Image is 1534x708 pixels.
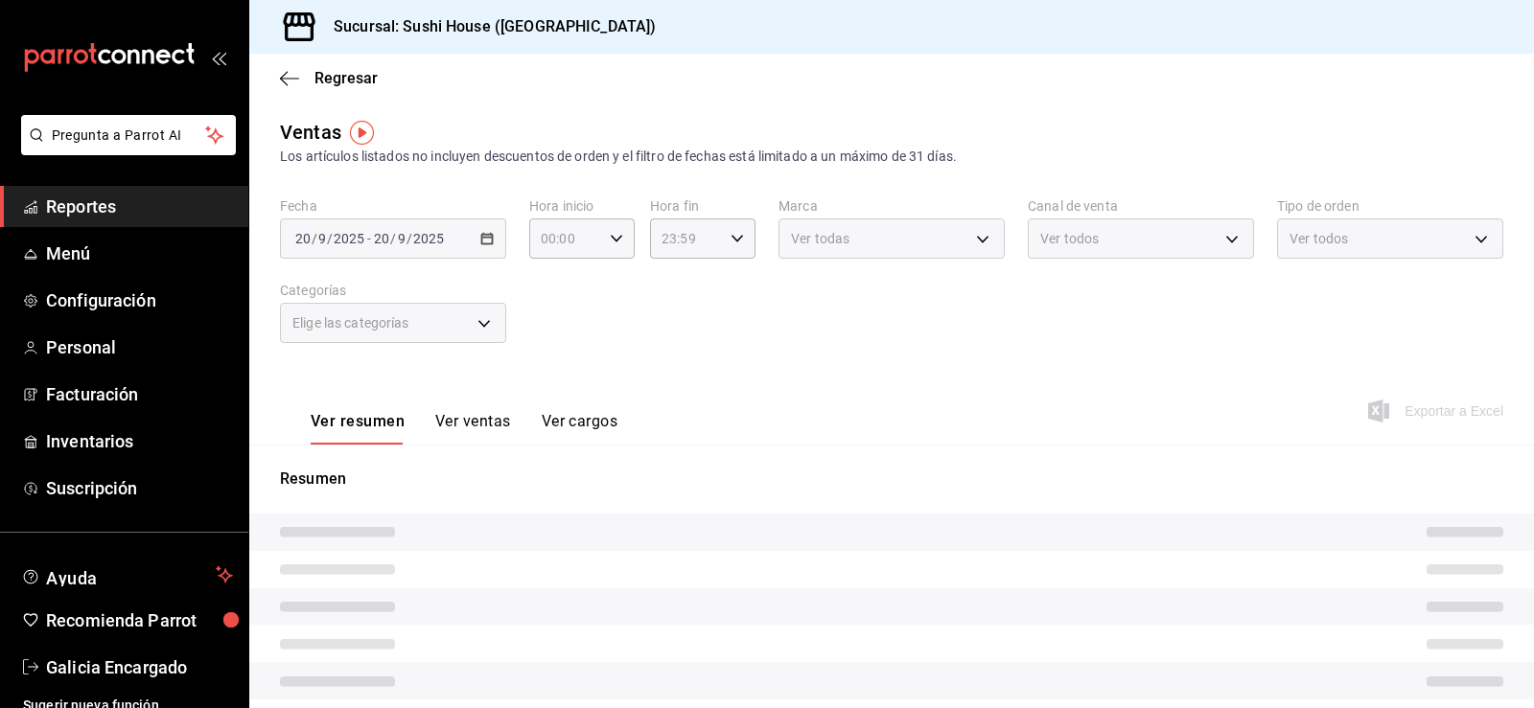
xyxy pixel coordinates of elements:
[280,118,341,147] div: Ventas
[779,199,1005,213] label: Marca
[350,121,374,145] img: Tooltip marker
[211,50,226,65] button: open_drawer_menu
[397,231,407,246] input: --
[373,231,390,246] input: --
[311,412,617,445] div: navigation tabs
[312,231,317,246] span: /
[46,334,233,360] span: Personal
[390,231,396,246] span: /
[333,231,365,246] input: ----
[1028,199,1254,213] label: Canal de venta
[46,475,233,501] span: Suscripción
[435,412,511,445] button: Ver ventas
[280,199,506,213] label: Fecha
[317,231,327,246] input: --
[46,654,233,680] span: Galicia Encargado
[52,126,206,146] span: Pregunta a Parrot AI
[280,147,1503,167] div: Los artículos listados no incluyen descuentos de orden y el filtro de fechas está limitado a un m...
[314,69,378,87] span: Regresar
[13,139,236,159] a: Pregunta a Parrot AI
[21,115,236,155] button: Pregunta a Parrot AI
[529,199,635,213] label: Hora inicio
[280,284,506,297] label: Categorías
[46,240,233,266] span: Menú
[294,231,312,246] input: --
[367,231,371,246] span: -
[292,313,409,332] span: Elige las categorías
[46,194,233,219] span: Reportes
[46,428,233,454] span: Inventarios
[318,15,656,38] h3: Sucursal: Sushi House ([GEOGRAPHIC_DATA])
[46,287,233,313] span: Configuración
[327,231,333,246] span: /
[280,69,378,87] button: Regresar
[407,231,412,246] span: /
[1040,229,1099,248] span: Ver todos
[46,563,208,586] span: Ayuda
[46,607,233,633] span: Recomienda Parrot
[280,468,1503,491] p: Resumen
[542,412,618,445] button: Ver cargos
[46,381,233,407] span: Facturación
[1277,199,1503,213] label: Tipo de orden
[412,231,445,246] input: ----
[1290,229,1348,248] span: Ver todos
[311,412,405,445] button: Ver resumen
[650,199,755,213] label: Hora fin
[791,229,849,248] span: Ver todas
